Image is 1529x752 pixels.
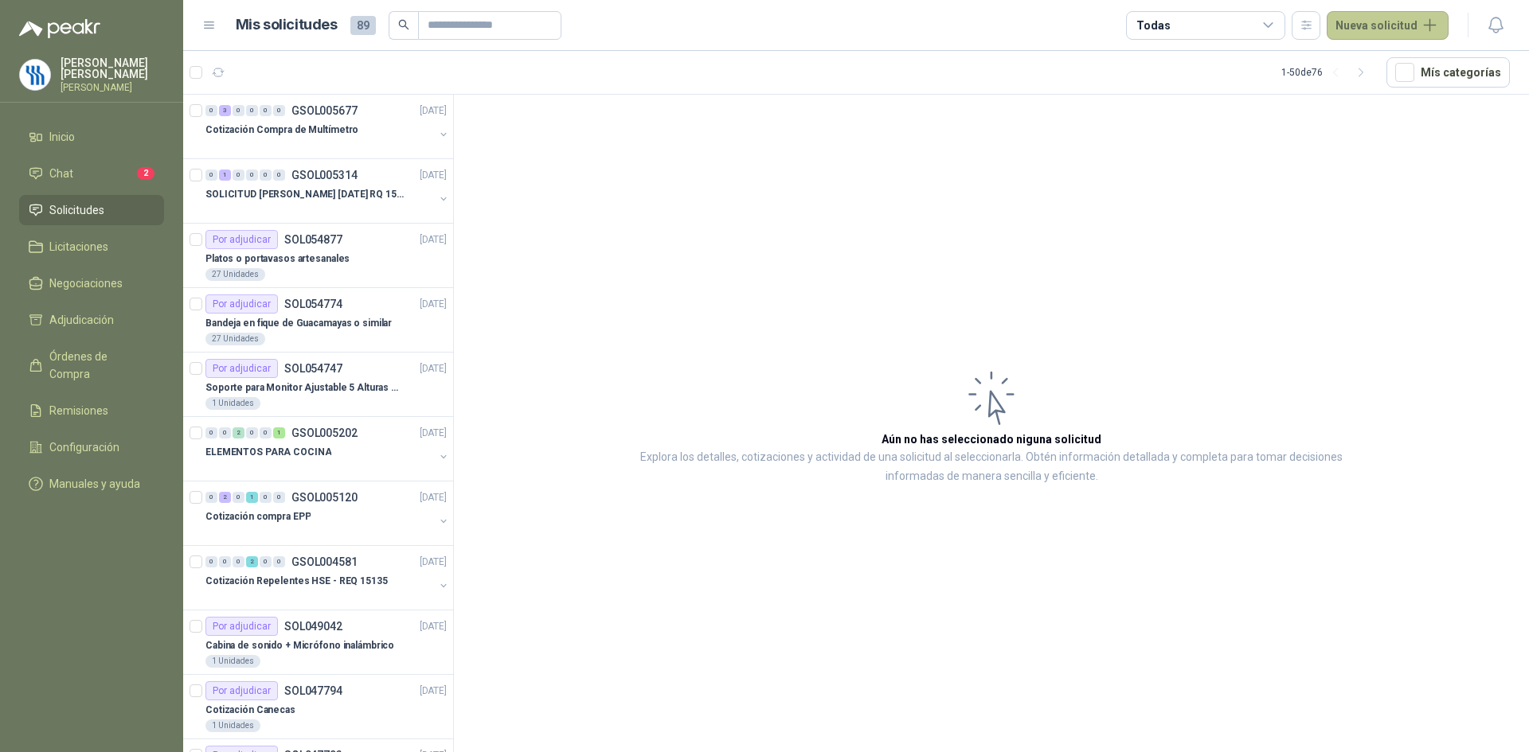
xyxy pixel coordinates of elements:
a: Manuales y ayuda [19,469,164,499]
div: 0 [233,169,244,181]
div: 3 [219,105,231,116]
span: Manuales y ayuda [49,475,140,493]
p: GSOL004581 [291,556,358,567]
p: Cotización Compra de Multímetro [205,123,358,138]
a: Configuración [19,432,164,462]
p: SOL054774 [284,298,342,310]
a: Inicio [19,122,164,152]
p: [PERSON_NAME] [61,83,164,92]
div: Por adjudicar [205,359,278,378]
h3: Aún no has seleccionado niguna solicitud [882,431,1101,448]
a: Adjudicación [19,305,164,335]
p: [DATE] [420,361,447,376]
a: Por adjudicarSOL049042[DATE] Cabina de sonido + Micrófono inalámbrico1 Unidades [183,610,453,675]
a: Por adjudicarSOL047794[DATE] Cotización Canecas1 Unidades [183,675,453,739]
div: 27 Unidades [205,333,265,345]
span: Adjudicación [49,311,114,329]
div: Por adjudicar [205,681,278,700]
p: [DATE] [420,490,447,505]
div: 1 Unidades [205,719,260,732]
span: Chat [49,165,73,182]
div: Por adjudicar [205,294,278,314]
a: 0 3 0 0 0 0 GSOL005677[DATE] Cotización Compra de Multímetro [205,101,450,152]
p: Cotización Repelentes HSE - REQ 15135 [205,574,388,589]
span: Configuración [49,438,119,456]
div: 1 [273,427,285,438]
img: Company Logo [20,60,50,90]
a: Órdenes de Compra [19,341,164,389]
div: 1 [246,492,258,503]
a: Licitaciones [19,232,164,262]
span: 89 [350,16,376,35]
div: 0 [219,556,231,567]
div: 2 [219,492,231,503]
p: [PERSON_NAME] [PERSON_NAME] [61,57,164,80]
div: 1 Unidades [205,655,260,668]
p: Cabina de sonido + Micrófono inalámbrico [205,638,394,653]
div: 0 [246,169,258,181]
p: [DATE] [420,619,447,634]
div: 0 [273,556,285,567]
div: 0 [205,556,217,567]
p: [DATE] [420,297,447,312]
div: 0 [273,105,285,116]
div: 0 [273,169,285,181]
div: 2 [246,556,258,567]
div: 2 [233,427,244,438]
div: 0 [219,427,231,438]
div: 0 [233,556,244,567]
span: Negociaciones [49,275,123,292]
p: Soporte para Monitor Ajustable 5 Alturas Mini [205,380,404,395]
a: Por adjudicarSOL054877[DATE] Platos o portavasos artesanales27 Unidades [183,224,453,288]
div: 0 [260,492,272,503]
div: 0 [233,492,244,503]
a: Negociaciones [19,268,164,298]
span: 2 [137,167,154,180]
p: SOLICITUD [PERSON_NAME] [DATE] RQ 15250 [205,187,404,202]
div: 0 [246,105,258,116]
div: 0 [205,427,217,438]
p: [DATE] [420,684,447,699]
div: Por adjudicar [205,230,278,249]
span: Órdenes de Compra [49,348,149,383]
div: Todas [1136,17,1170,34]
img: Logo peakr [19,19,100,38]
div: Por adjudicar [205,617,278,636]
p: GSOL005677 [291,105,358,116]
a: Solicitudes [19,195,164,225]
a: Por adjudicarSOL054747[DATE] Soporte para Monitor Ajustable 5 Alturas Mini1 Unidades [183,353,453,417]
div: 0 [205,169,217,181]
p: Bandeja en fique de Guacamayas o similar [205,316,392,331]
div: 0 [246,427,258,438]
span: Solicitudes [49,201,104,219]
a: Chat2 [19,158,164,189]
p: [DATE] [420,555,447,570]
p: GSOL005202 [291,427,358,438]
p: Platos o portavasos artesanales [205,251,350,267]
div: 1 - 50 de 76 [1281,60,1374,85]
span: Licitaciones [49,238,108,255]
p: Cotización Canecas [205,703,295,718]
div: 0 [205,105,217,116]
h1: Mis solicitudes [236,14,338,37]
p: [DATE] [420,103,447,119]
p: SOL054747 [284,363,342,374]
div: 0 [205,492,217,503]
button: Mís categorías [1386,57,1510,88]
div: 0 [260,556,272,567]
div: 1 [219,169,231,181]
div: 27 Unidades [205,268,265,281]
div: 1 Unidades [205,397,260,410]
p: GSOL005120 [291,492,358,503]
div: 0 [233,105,244,116]
a: 0 0 2 0 0 1 GSOL005202[DATE] ELEMENTOS PARA COCINA [205,423,450,474]
span: Remisiones [49,402,108,419]
a: Remisiones [19,395,164,426]
span: search [398,19,409,30]
p: [DATE] [420,168,447,183]
a: 0 2 0 1 0 0 GSOL005120[DATE] Cotización compra EPP [205,488,450,539]
p: [DATE] [420,426,447,441]
a: 0 1 0 0 0 0 GSOL005314[DATE] SOLICITUD [PERSON_NAME] [DATE] RQ 15250 [205,166,450,216]
a: 0 0 0 2 0 0 GSOL004581[DATE] Cotización Repelentes HSE - REQ 15135 [205,552,450,603]
p: SOL047794 [284,685,342,696]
